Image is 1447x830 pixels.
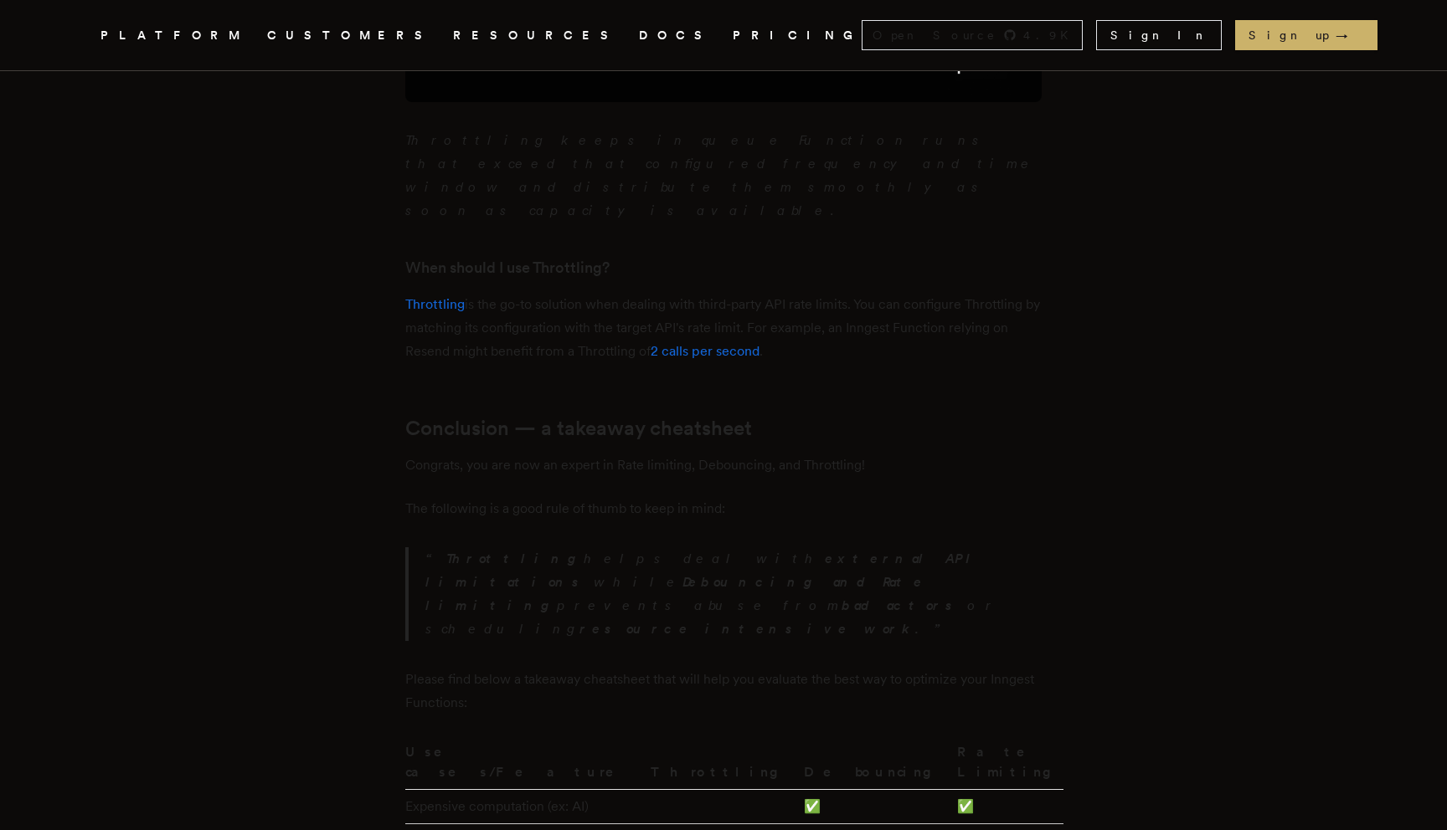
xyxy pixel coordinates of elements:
td: ✅ [950,790,1063,824]
p: helps deal with while prevents abuse from or scheduling . [425,547,1042,641]
strong: bad actors [842,597,967,613]
th: Use cases/Feature [405,741,644,790]
th: Rate Limiting [950,741,1063,790]
button: RESOURCES [453,25,619,46]
span: → [1336,27,1364,44]
strong: Throttling [446,551,584,566]
th: Throttling [644,741,797,790]
h2: Conclusion — a takeaway cheatsheet [405,417,1042,440]
a: Throttling [405,296,465,312]
span: Open Source [873,27,996,44]
td: ✅ [797,790,950,824]
p: Please find below a takeaway cheatsheet that will help you evaluate the best way to optimize your... [405,668,1042,715]
p: The following is a good rule of thumb to keep in mind: [405,497,1042,520]
em: Throttling keeps in queue Function runs that exceed that configured frequency and time window and... [405,132,1037,218]
a: PRICING [733,25,862,46]
a: Sign up [1235,20,1377,50]
a: 2 calls per second [651,343,760,359]
a: DOCS [639,25,713,46]
strong: resource intensive work [579,621,915,637]
p: is the go-to solution when dealing with third-party API rate limits. You can configure Throttling... [405,293,1042,363]
a: Sign In [1096,20,1222,50]
span: 4.9 K [1023,27,1079,44]
p: Congrats, you are now an expert in Rate limiting, Debouncing, and Throttling! [405,453,1042,477]
h3: When should I use Throttling? [405,256,1042,279]
th: Debouncing [797,741,950,790]
td: Expensive computation (ex: AI) [405,790,644,824]
a: CUSTOMERS [267,25,433,46]
button: PLATFORM [100,25,247,46]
